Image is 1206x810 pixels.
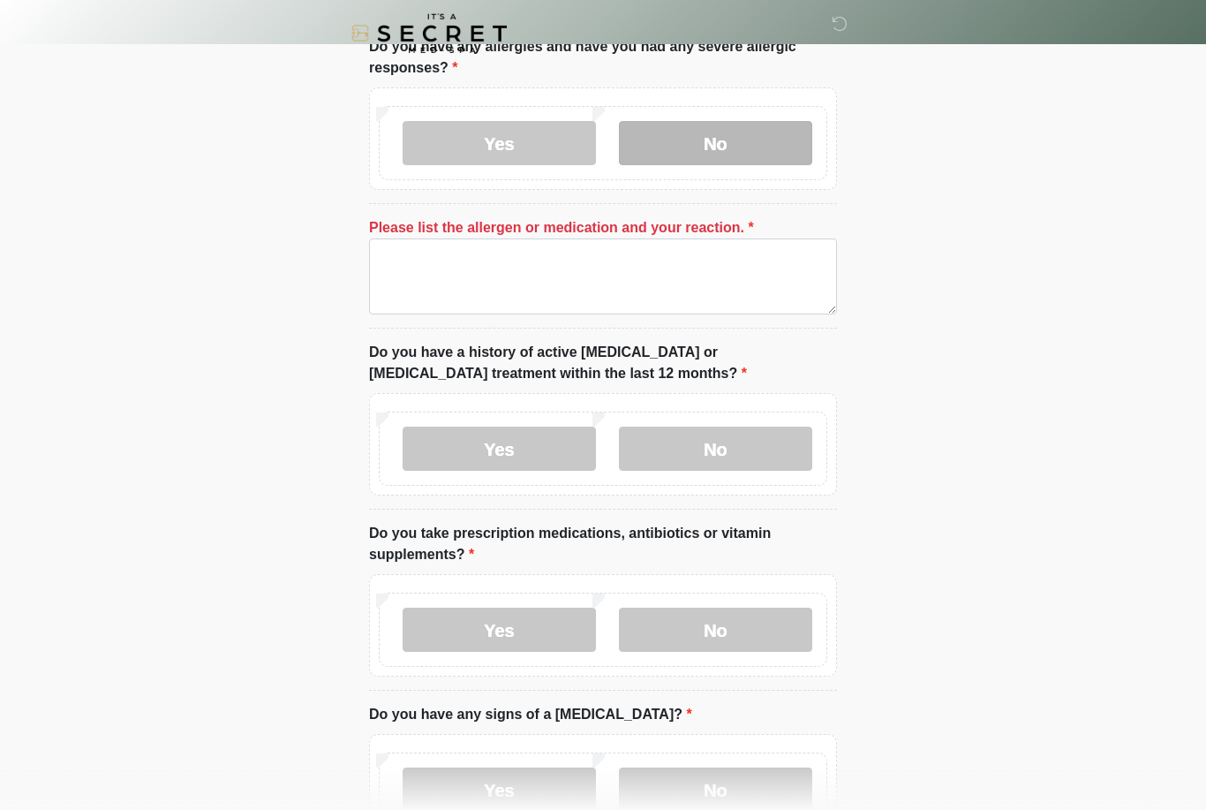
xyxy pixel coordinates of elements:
[351,13,507,53] img: It's A Secret Med Spa Logo
[403,427,596,471] label: Yes
[369,523,837,565] label: Do you take prescription medications, antibiotics or vitamin supplements?
[369,704,692,725] label: Do you have any signs of a [MEDICAL_DATA]?
[619,121,812,165] label: No
[369,342,837,384] label: Do you have a history of active [MEDICAL_DATA] or [MEDICAL_DATA] treatment within the last 12 mon...
[403,608,596,652] label: Yes
[619,608,812,652] label: No
[403,121,596,165] label: Yes
[369,217,754,238] label: Please list the allergen or medication and your reaction.
[619,427,812,471] label: No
